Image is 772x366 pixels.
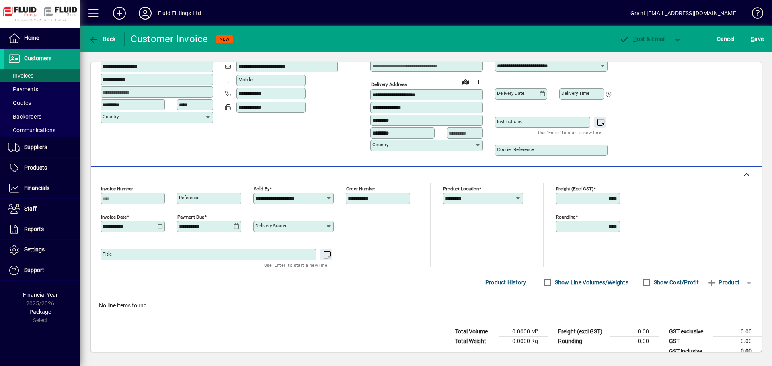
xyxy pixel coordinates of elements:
[179,195,199,200] mat-label: Reference
[715,32,737,46] button: Cancel
[485,276,526,289] span: Product History
[264,260,327,270] mat-hint: Use 'Enter' to start a new line
[24,205,37,212] span: Staff
[131,33,208,45] div: Customer Invoice
[107,6,132,20] button: Add
[652,278,699,286] label: Show Cost/Profit
[561,90,589,96] mat-label: Delivery time
[4,69,80,82] a: Invoices
[482,275,530,290] button: Product History
[24,35,39,41] span: Home
[24,246,45,253] span: Settings
[610,327,659,337] td: 0.00
[24,55,51,61] span: Customers
[87,32,118,46] button: Back
[4,240,80,260] a: Settings
[220,37,230,42] span: NEW
[4,158,80,178] a: Products
[4,123,80,137] a: Communications
[101,214,127,220] mat-label: Invoice date
[80,32,125,46] app-page-header-button: Back
[556,186,593,192] mat-label: Freight (excl GST)
[556,214,575,220] mat-label: Rounding
[103,114,119,119] mat-label: Country
[4,178,80,198] a: Financials
[4,110,80,123] a: Backorders
[29,309,51,315] span: Package
[255,223,286,229] mat-label: Delivery status
[497,119,522,124] mat-label: Instructions
[538,128,601,137] mat-hint: Use 'Enter' to start a new line
[372,142,388,147] mat-label: Country
[665,327,713,337] td: GST exclusive
[346,186,375,192] mat-label: Order number
[4,96,80,110] a: Quotes
[497,147,534,152] mat-label: Courier Reference
[553,278,628,286] label: Show Line Volumes/Weights
[717,33,735,45] span: Cancel
[4,199,80,219] a: Staff
[24,164,47,171] span: Products
[24,185,49,191] span: Financials
[707,276,739,289] span: Product
[132,6,158,20] button: Profile
[751,33,764,45] span: ave
[713,346,762,356] td: 0.00
[713,327,762,337] td: 0.00
[24,144,47,150] span: Suppliers
[665,346,713,356] td: GST inclusive
[101,186,133,192] mat-label: Invoice number
[8,72,33,79] span: Invoices
[451,327,499,337] td: Total Volume
[177,214,204,220] mat-label: Payment due
[4,219,80,239] a: Reports
[8,113,41,120] span: Backorders
[24,267,44,273] span: Support
[472,76,485,88] button: Choose address
[8,86,38,92] span: Payments
[24,226,44,232] span: Reports
[8,127,55,133] span: Communications
[443,186,479,192] mat-label: Product location
[746,2,762,28] a: Knowledge Base
[703,275,743,290] button: Product
[8,100,31,106] span: Quotes
[451,337,499,346] td: Total Weight
[254,186,269,192] mat-label: Sold by
[158,7,201,20] div: Fluid Fittings Ltd
[499,337,548,346] td: 0.0000 Kg
[91,293,762,318] div: No line items found
[713,337,762,346] td: 0.00
[499,327,548,337] td: 0.0000 M³
[633,36,637,42] span: P
[554,327,610,337] td: Freight (excl GST)
[749,32,766,46] button: Save
[665,337,713,346] td: GST
[459,75,472,88] a: View on map
[4,82,80,96] a: Payments
[4,137,80,157] a: Suppliers
[89,36,116,42] span: Back
[497,90,524,96] mat-label: Delivery date
[238,77,253,82] mat-label: Mobile
[610,337,659,346] td: 0.00
[630,7,738,20] div: Grant [EMAIL_ADDRESS][DOMAIN_NAME]
[554,337,610,346] td: Rounding
[615,32,670,46] button: Post & Email
[751,36,754,42] span: S
[4,28,80,48] a: Home
[619,36,666,42] span: ost & Email
[103,251,112,257] mat-label: Title
[23,292,58,298] span: Financial Year
[4,260,80,280] a: Support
